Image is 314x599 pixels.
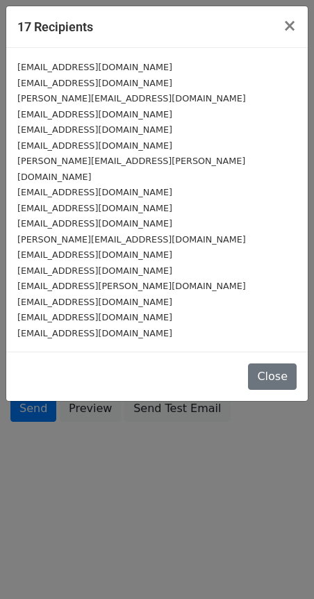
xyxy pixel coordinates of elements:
[17,328,172,338] small: [EMAIL_ADDRESS][DOMAIN_NAME]
[17,265,172,276] small: [EMAIL_ADDRESS][DOMAIN_NAME]
[17,140,172,151] small: [EMAIL_ADDRESS][DOMAIN_NAME]
[17,297,172,307] small: [EMAIL_ADDRESS][DOMAIN_NAME]
[17,93,246,104] small: [PERSON_NAME][EMAIL_ADDRESS][DOMAIN_NAME]
[17,78,172,88] small: [EMAIL_ADDRESS][DOMAIN_NAME]
[17,156,245,182] small: [PERSON_NAME][EMAIL_ADDRESS][PERSON_NAME][DOMAIN_NAME]
[283,16,297,35] span: ×
[245,532,314,599] div: 聊天小组件
[17,62,172,72] small: [EMAIL_ADDRESS][DOMAIN_NAME]
[272,6,308,45] button: Close
[17,203,172,213] small: [EMAIL_ADDRESS][DOMAIN_NAME]
[17,281,246,291] small: [EMAIL_ADDRESS][PERSON_NAME][DOMAIN_NAME]
[17,124,172,135] small: [EMAIL_ADDRESS][DOMAIN_NAME]
[17,234,246,245] small: [PERSON_NAME][EMAIL_ADDRESS][DOMAIN_NAME]
[245,532,314,599] iframe: Chat Widget
[17,249,172,260] small: [EMAIL_ADDRESS][DOMAIN_NAME]
[248,363,297,390] button: Close
[17,109,172,120] small: [EMAIL_ADDRESS][DOMAIN_NAME]
[17,17,93,36] h5: 17 Recipients
[17,312,172,322] small: [EMAIL_ADDRESS][DOMAIN_NAME]
[17,218,172,229] small: [EMAIL_ADDRESS][DOMAIN_NAME]
[17,187,172,197] small: [EMAIL_ADDRESS][DOMAIN_NAME]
